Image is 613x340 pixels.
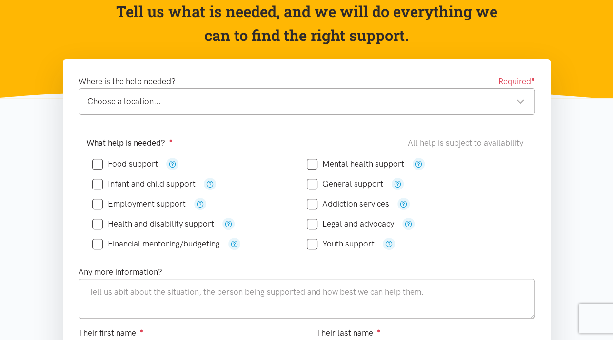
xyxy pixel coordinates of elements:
[92,240,220,248] label: Financial mentoring/budgeting
[307,180,383,188] label: General support
[79,326,144,340] label: Their first name
[307,160,404,168] label: Mental health support
[92,160,158,168] label: Food support
[92,220,214,228] label: Health and disability support
[79,265,162,279] label: Any more information?
[307,220,394,228] label: Legal and advocacy
[408,136,527,150] div: All help is subject to availability
[92,180,196,188] label: Infant and child support
[86,136,173,150] label: What help is needed?
[307,200,389,208] label: Addiction services
[498,75,535,88] span: Required
[92,200,186,208] label: Employment support
[307,240,375,248] label: Youth support
[316,326,381,340] label: Their last name
[377,327,381,334] sup: ●
[531,76,535,83] sup: ●
[87,95,525,108] div: Choose a location...
[79,75,176,88] label: Where is the help needed?
[169,137,173,144] sup: ●
[140,327,144,334] sup: ●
